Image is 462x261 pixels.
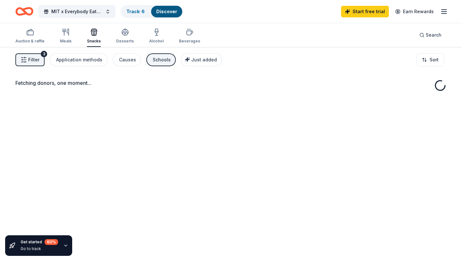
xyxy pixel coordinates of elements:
button: Schools [146,53,176,66]
a: Home [15,4,33,19]
div: 60 % [45,239,58,245]
a: Discover [156,9,177,14]
button: Snacks [87,26,101,47]
button: Just added [181,53,222,66]
span: MIT x Everybody Eats Homeless Care Packages [51,8,103,15]
button: Application methods [50,53,107,66]
button: Filter3 [15,53,45,66]
div: Meals [60,39,72,44]
span: Search [426,31,441,39]
div: 3 [41,51,47,57]
button: Sort [416,53,444,66]
span: Sort [430,56,439,64]
a: Earn Rewards [391,6,438,17]
span: Filter [28,56,39,64]
button: Causes [113,53,141,66]
div: Beverages [179,39,200,44]
div: Schools [153,56,171,64]
div: Auction & raffle [15,39,45,44]
button: Auction & raffle [15,26,45,47]
button: Desserts [116,26,134,47]
button: Alcohol [149,26,164,47]
a: Track· 6 [126,9,145,14]
div: Get started [21,239,58,245]
span: Just added [191,57,217,62]
button: Meals [60,26,72,47]
div: Fetching donors, one moment... [15,79,447,87]
button: MIT x Everybody Eats Homeless Care Packages [38,5,116,18]
div: Desserts [116,39,134,44]
button: Beverages [179,26,200,47]
div: Application methods [56,56,102,64]
div: Causes [119,56,136,64]
button: Track· 6Discover [121,5,183,18]
button: Search [414,29,447,41]
div: Snacks [87,39,101,44]
div: Alcohol [149,39,164,44]
div: Go to track [21,246,58,251]
a: Start free trial [341,6,389,17]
